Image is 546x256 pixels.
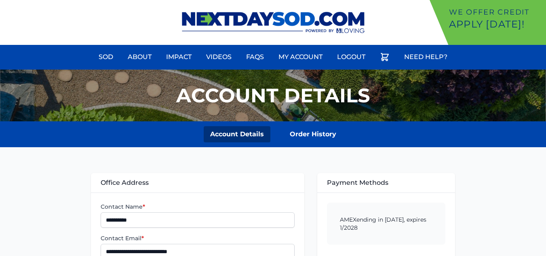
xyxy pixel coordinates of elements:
p: We offer Credit [449,6,543,18]
a: Logout [332,47,370,67]
span: amex [340,216,356,223]
div: ending in [DATE], expires 1/2028 [327,203,445,245]
div: Office Address [91,173,304,193]
a: Need Help? [399,47,452,67]
a: Account Details [204,126,270,142]
a: Videos [201,47,236,67]
a: About [123,47,156,67]
p: Apply [DATE]! [449,18,543,31]
label: Contact Email [101,234,295,242]
label: Contact Name [101,203,295,211]
a: My Account [274,47,327,67]
h1: Account Details [176,86,370,105]
div: Payment Methods [317,173,455,193]
a: Sod [94,47,118,67]
a: Order History [283,126,343,142]
a: FAQs [241,47,269,67]
a: Impact [161,47,196,67]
